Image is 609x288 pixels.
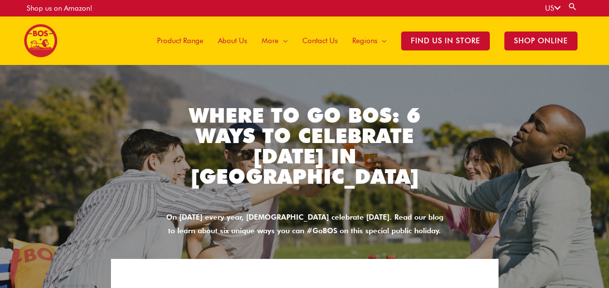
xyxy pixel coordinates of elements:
a: US [545,4,561,13]
nav: Site Navigation [142,16,585,65]
span: Regions [352,26,377,55]
span: Product Range [157,26,203,55]
span: More [262,26,279,55]
a: Contact Us [295,16,345,65]
a: Regions [345,16,394,65]
img: BOS United States [24,24,57,57]
span: Contact Us [302,26,338,55]
div: On [DATE] every year, [DEMOGRAPHIC_DATA] celebrate [DATE]. Read our blog to learn about six uniqu... [164,211,445,238]
a: More [254,16,295,65]
a: SHOP ONLINE [497,16,585,65]
a: About Us [211,16,254,65]
span: About Us [218,26,247,55]
span: SHOP ONLINE [504,32,578,50]
span: Find Us in Store [401,32,490,50]
h2: Where to Go BOS: 6 Ways to Celebrate [DATE] in [GEOGRAPHIC_DATA] [164,105,445,187]
a: Product Range [150,16,211,65]
a: Find Us in Store [394,16,497,65]
a: Search button [568,2,578,11]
